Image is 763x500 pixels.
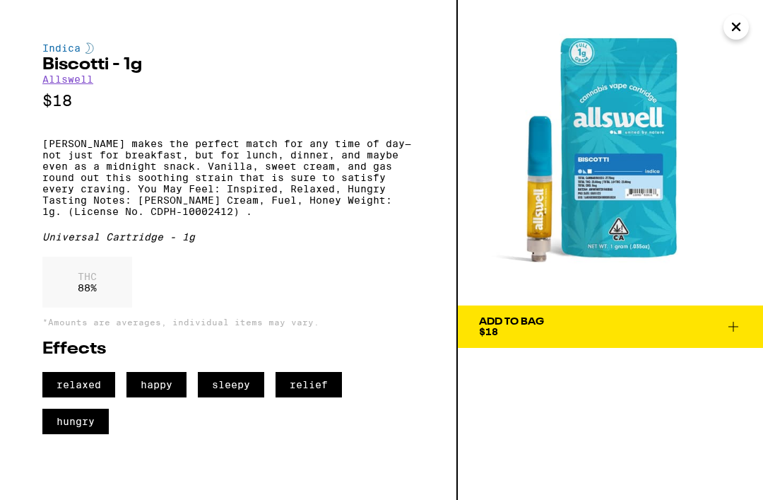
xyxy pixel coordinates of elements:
[42,372,115,397] span: relaxed
[458,306,763,348] button: Add To Bag$18
[85,42,94,54] img: indicaColor.svg
[42,57,414,74] h2: Biscotti - 1g
[42,138,414,217] p: [PERSON_NAME] makes the perfect match for any time of day—not just for breakfast, but for lunch, ...
[42,42,414,54] div: Indica
[479,317,544,327] div: Add To Bag
[42,409,109,434] span: hungry
[126,372,187,397] span: happy
[276,372,342,397] span: relief
[42,257,132,308] div: 88 %
[42,231,414,243] div: Universal Cartridge - 1g
[42,74,93,85] a: Allswell
[198,372,264,397] span: sleepy
[42,92,414,110] p: $18
[11,10,104,21] span: Hi. Need any help?
[78,271,97,282] p: THC
[42,341,414,358] h2: Effects
[479,326,498,337] span: $18
[42,318,414,327] p: *Amounts are averages, individual items may vary.
[723,14,749,40] button: Close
